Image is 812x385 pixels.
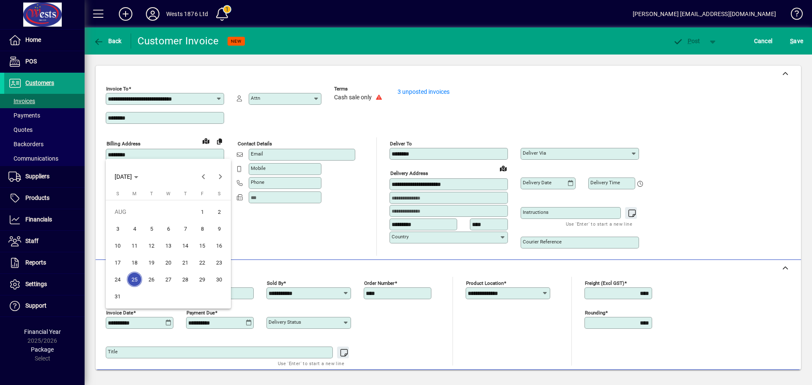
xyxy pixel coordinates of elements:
[116,191,119,197] span: S
[160,220,177,237] button: Wed Aug 06 2025
[144,255,159,270] span: 19
[110,221,125,236] span: 3
[211,204,227,219] span: 2
[143,237,160,254] button: Tue Aug 12 2025
[201,191,203,197] span: F
[195,238,210,253] span: 15
[144,221,159,236] span: 5
[109,203,194,220] td: AUG
[127,238,142,253] span: 11
[127,221,142,236] span: 4
[211,255,227,270] span: 23
[132,191,137,197] span: M
[160,254,177,271] button: Wed Aug 20 2025
[150,191,153,197] span: T
[177,271,194,288] button: Thu Aug 28 2025
[109,271,126,288] button: Sun Aug 24 2025
[184,191,187,197] span: T
[194,203,211,220] button: Fri Aug 01 2025
[143,254,160,271] button: Tue Aug 19 2025
[115,173,132,180] span: [DATE]
[178,238,193,253] span: 14
[143,271,160,288] button: Tue Aug 26 2025
[161,238,176,253] span: 13
[160,271,177,288] button: Wed Aug 27 2025
[211,220,228,237] button: Sat Aug 09 2025
[126,220,143,237] button: Mon Aug 04 2025
[178,255,193,270] span: 21
[109,254,126,271] button: Sun Aug 17 2025
[211,238,227,253] span: 16
[110,255,125,270] span: 17
[177,237,194,254] button: Thu Aug 14 2025
[161,221,176,236] span: 6
[110,238,125,253] span: 10
[211,203,228,220] button: Sat Aug 02 2025
[111,169,142,184] button: Choose month and year
[143,220,160,237] button: Tue Aug 05 2025
[211,272,227,287] span: 30
[211,221,227,236] span: 9
[126,254,143,271] button: Mon Aug 18 2025
[110,289,125,304] span: 31
[194,254,211,271] button: Fri Aug 22 2025
[195,204,210,219] span: 1
[127,255,142,270] span: 18
[109,220,126,237] button: Sun Aug 03 2025
[177,220,194,237] button: Thu Aug 07 2025
[177,254,194,271] button: Thu Aug 21 2025
[195,221,210,236] span: 8
[161,255,176,270] span: 20
[110,272,125,287] span: 24
[178,272,193,287] span: 28
[218,191,221,197] span: S
[212,168,229,185] button: Next month
[109,288,126,305] button: Sun Aug 31 2025
[144,238,159,253] span: 12
[126,271,143,288] button: Mon Aug 25 2025
[211,254,228,271] button: Sat Aug 23 2025
[194,271,211,288] button: Fri Aug 29 2025
[144,272,159,287] span: 26
[127,272,142,287] span: 25
[178,221,193,236] span: 7
[195,255,210,270] span: 22
[109,237,126,254] button: Sun Aug 10 2025
[166,191,170,197] span: W
[211,271,228,288] button: Sat Aug 30 2025
[194,237,211,254] button: Fri Aug 15 2025
[161,272,176,287] span: 27
[195,168,212,185] button: Previous month
[194,220,211,237] button: Fri Aug 08 2025
[126,237,143,254] button: Mon Aug 11 2025
[160,237,177,254] button: Wed Aug 13 2025
[211,237,228,254] button: Sat Aug 16 2025
[195,272,210,287] span: 29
